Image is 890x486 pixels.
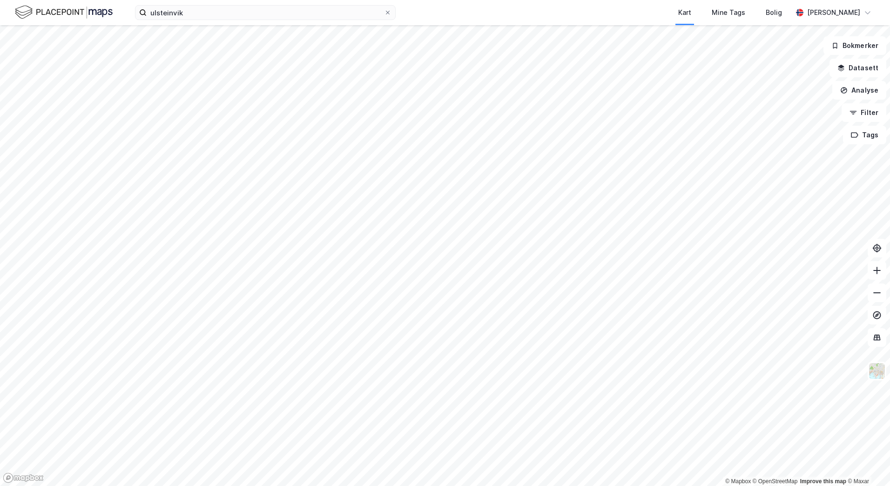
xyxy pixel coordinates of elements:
[147,6,384,20] input: Søk på adresse, matrikkel, gårdeiere, leietakere eller personer
[3,472,44,483] a: Mapbox homepage
[868,362,886,380] img: Z
[15,4,113,20] img: logo.f888ab2527a4732fd821a326f86c7f29.svg
[823,36,886,55] button: Bokmerker
[766,7,782,18] div: Bolig
[843,441,890,486] div: Kontrollprogram for chat
[843,126,886,144] button: Tags
[753,478,798,485] a: OpenStreetMap
[832,81,886,100] button: Analyse
[678,7,691,18] div: Kart
[842,103,886,122] button: Filter
[807,7,860,18] div: [PERSON_NAME]
[829,59,886,77] button: Datasett
[800,478,846,485] a: Improve this map
[725,478,751,485] a: Mapbox
[712,7,745,18] div: Mine Tags
[843,441,890,486] iframe: Chat Widget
